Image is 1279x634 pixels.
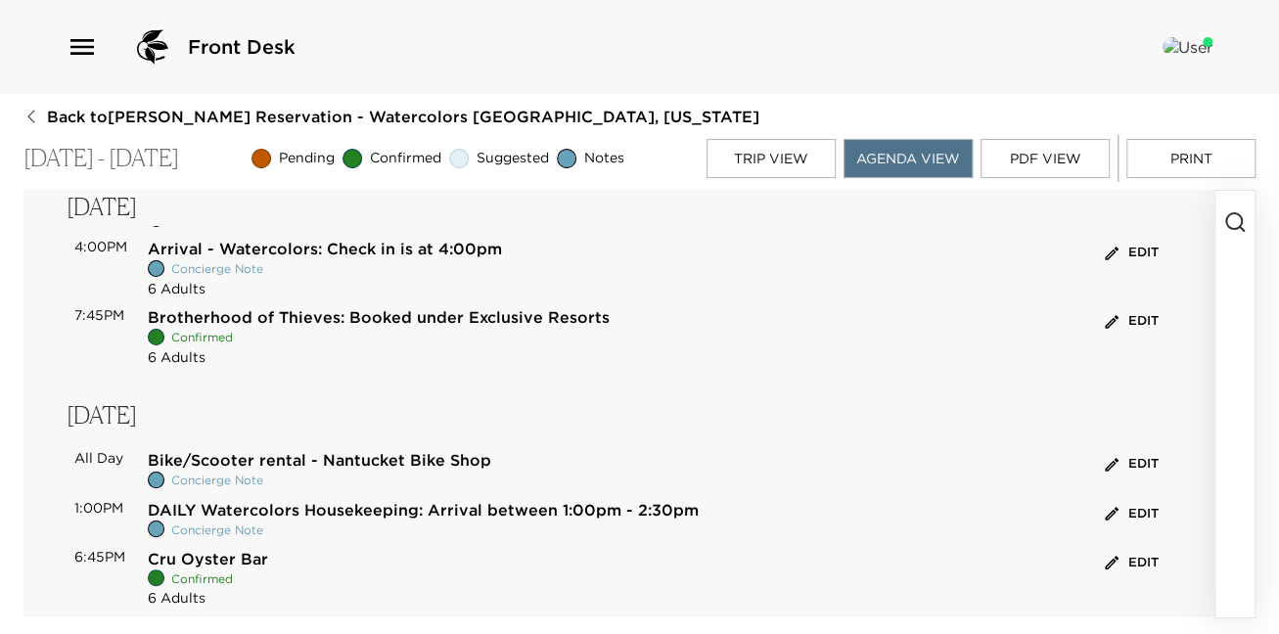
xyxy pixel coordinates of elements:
span: Confirmed [171,330,233,346]
span: Cru Oyster Bar [148,549,268,568]
span: Brotherhood of Thieves: Booked under Exclusive Resorts [148,307,610,327]
span: Bike/Scooter rental - Nantucket Bike Shop [148,450,491,470]
button: Back to[PERSON_NAME] Reservation - Watercolors [GEOGRAPHIC_DATA], [US_STATE] [23,106,759,127]
img: User [1163,37,1212,57]
span: Back to [PERSON_NAME] Reservation - Watercolors [GEOGRAPHIC_DATA], [US_STATE] [47,106,759,127]
span: 6 Adults [148,348,206,366]
span: Concierge Note [171,522,263,539]
button: Edit [1100,548,1164,578]
p: 7:45PM [74,306,148,367]
button: Edit [1100,306,1164,337]
img: logo [129,23,176,70]
button: Trip View [707,139,836,178]
button: Agenda View [844,139,973,178]
button: PDF View [981,139,1110,178]
button: Edit [1100,499,1164,529]
p: 6:45PM [74,548,148,609]
button: Edit [1100,238,1164,268]
button: Print [1126,139,1256,178]
span: Notes [584,149,624,168]
span: 6 Adults [148,280,206,297]
p: [DATE] [67,190,1171,225]
span: Arrival - Watercolors: Check in is at 4:00pm [148,239,502,258]
span: DAILY Watercolors Housekeeping: Arrival between 1:00pm - 2:30pm [148,500,699,520]
span: Concierge Note [171,261,263,278]
span: 6 Adults [148,589,206,607]
p: 1:00PM [74,499,148,540]
button: Edit [1100,449,1164,479]
p: All Day [74,449,148,490]
span: Confirmed [171,571,233,588]
span: Pending [279,149,335,168]
p: 4:00PM [74,238,148,298]
p: [DATE] [67,398,1171,433]
span: Suggested [477,149,549,168]
p: [DATE] - [DATE] [23,145,179,173]
span: Front Desk [188,33,296,61]
span: Confirmed [370,149,441,168]
span: Concierge Note [171,473,263,489]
